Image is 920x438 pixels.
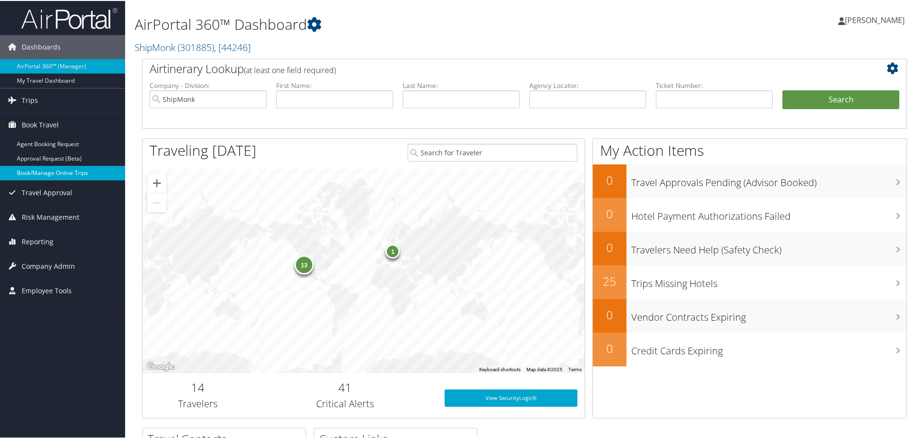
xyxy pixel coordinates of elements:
[214,40,251,53] span: , [ 44246 ]
[593,306,626,322] h2: 0
[403,80,520,89] label: Last Name:
[150,139,256,160] h1: Traveling [DATE]
[593,238,626,255] h2: 0
[782,89,899,109] button: Search
[631,170,907,188] h3: Travel Approvals Pending (Advisor Booked)
[631,338,907,357] h3: Credit Cards Expiring
[568,366,582,371] a: Terms (opens in new tab)
[631,271,907,289] h3: Trips Missing Hotels
[150,80,267,89] label: Company - Division:
[631,204,907,222] h3: Hotel Payment Authorizations Failed
[22,253,75,277] span: Company Admin
[147,192,166,212] button: Zoom out
[178,40,214,53] span: ( 301885 )
[22,88,38,112] span: Trips
[593,171,626,188] h2: 0
[593,231,907,264] a: 0Travelers Need Help (Safety Check)
[593,163,907,197] a: 0Travel Approvals Pending (Advisor Booked)
[529,80,646,89] label: Agency Locator:
[147,173,166,192] button: Zoom in
[631,305,907,323] h3: Vendor Contracts Expiring
[593,332,907,365] a: 0Credit Cards Expiring
[526,366,562,371] span: Map data ©2025
[593,298,907,332] a: 0Vendor Contracts Expiring
[244,64,336,75] span: (at least one field required)
[479,365,521,372] button: Keyboard shortcuts
[145,360,177,372] img: Google
[21,6,117,29] img: airportal-logo.png
[135,40,251,53] a: ShipMonk
[22,278,72,302] span: Employee Tools
[22,229,53,253] span: Reporting
[593,264,907,298] a: 25Trips Missing Hotels
[593,272,626,288] h2: 25
[838,5,914,34] a: [PERSON_NAME]
[385,243,400,258] div: 1
[260,378,430,395] h2: 41
[294,254,314,274] div: 13
[150,396,246,410] h3: Travelers
[845,14,905,25] span: [PERSON_NAME]
[22,204,79,228] span: Risk Management
[408,143,577,161] input: Search for Traveler
[145,360,177,372] a: Open this area in Google Maps (opens a new window)
[593,205,626,221] h2: 0
[135,13,654,34] h1: AirPortal 360™ Dashboard
[631,238,907,256] h3: Travelers Need Help (Safety Check)
[22,112,59,136] span: Book Travel
[445,388,577,406] a: View SecurityLogic®
[276,80,393,89] label: First Name:
[593,339,626,356] h2: 0
[593,197,907,231] a: 0Hotel Payment Authorizations Failed
[150,378,246,395] h2: 14
[150,60,836,76] h2: Airtinerary Lookup
[22,180,72,204] span: Travel Approval
[593,139,907,160] h1: My Action Items
[260,396,430,410] h3: Critical Alerts
[656,80,773,89] label: Ticket Number:
[22,34,61,58] span: Dashboards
